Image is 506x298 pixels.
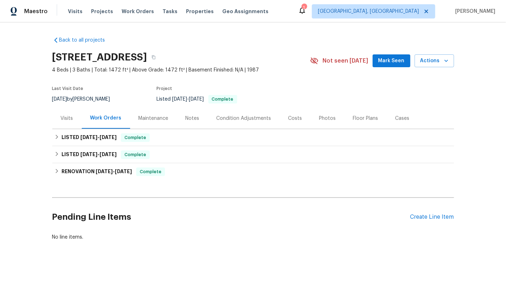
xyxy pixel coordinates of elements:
[323,57,368,64] span: Not seen [DATE]
[172,97,187,102] span: [DATE]
[163,9,177,14] span: Tasks
[288,115,302,122] div: Costs
[52,201,410,234] h2: Pending Line Items
[222,8,268,15] span: Geo Assignments
[452,8,495,15] span: [PERSON_NAME]
[122,134,149,141] span: Complete
[80,135,97,140] span: [DATE]
[80,152,117,157] span: -
[52,54,147,61] h2: [STREET_ADDRESS]
[137,168,164,175] span: Complete
[139,115,169,122] div: Maintenance
[52,129,454,146] div: LISTED [DATE]-[DATE]Complete
[62,133,117,142] h6: LISTED
[420,57,448,65] span: Actions
[24,8,48,15] span: Maestro
[157,97,237,102] span: Listed
[61,115,73,122] div: Visits
[96,169,132,174] span: -
[318,8,419,15] span: [GEOGRAPHIC_DATA], [GEOGRAPHIC_DATA]
[157,86,172,91] span: Project
[302,4,307,11] div: 1
[186,115,199,122] div: Notes
[90,115,122,122] div: Work Orders
[410,214,454,220] div: Create Line Item
[395,115,410,122] div: Cases
[80,135,117,140] span: -
[378,57,405,65] span: Mark Seen
[80,152,97,157] span: [DATE]
[122,151,149,158] span: Complete
[319,115,336,122] div: Photos
[62,167,132,176] h6: RENOVATION
[52,37,121,44] a: Back to all projects
[147,51,160,64] button: Copy Address
[172,97,204,102] span: -
[52,234,454,241] div: No line items.
[122,8,154,15] span: Work Orders
[52,66,310,74] span: 4 Beds | 3 Baths | Total: 1472 ft² | Above Grade: 1472 ft² | Basement Finished: N/A | 1987
[186,8,214,15] span: Properties
[52,97,67,102] span: [DATE]
[373,54,410,68] button: Mark Seen
[100,135,117,140] span: [DATE]
[96,169,113,174] span: [DATE]
[52,163,454,180] div: RENOVATION [DATE]-[DATE]Complete
[52,146,454,163] div: LISTED [DATE]-[DATE]Complete
[415,54,454,68] button: Actions
[91,8,113,15] span: Projects
[209,97,236,101] span: Complete
[52,86,84,91] span: Last Visit Date
[68,8,82,15] span: Visits
[52,95,119,103] div: by [PERSON_NAME]
[353,115,378,122] div: Floor Plans
[189,97,204,102] span: [DATE]
[217,115,271,122] div: Condition Adjustments
[62,150,117,159] h6: LISTED
[115,169,132,174] span: [DATE]
[100,152,117,157] span: [DATE]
